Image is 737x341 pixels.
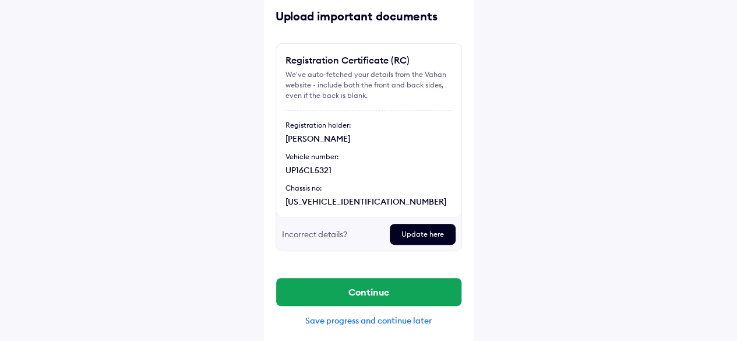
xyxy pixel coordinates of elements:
div: [US_VEHICLE_IDENTIFICATION_NUMBER] [285,196,452,208]
div: Chassis no: [285,183,452,194]
div: [PERSON_NAME] [285,133,452,145]
div: Save progress and continue later [276,315,462,326]
div: UP16CL5321 [285,164,452,176]
div: Vehicle number: [285,152,452,162]
button: Continue [276,278,461,306]
div: We've auto-fetched your details from the Vahan website - include both the front and back sides, e... [285,69,452,101]
div: Registration Certificate (RC) [285,53,410,67]
div: Update here [390,224,456,245]
div: Upload important documents [276,8,462,24]
div: Registration holder: [285,120,452,131]
div: Incorrect details? [282,224,380,245]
